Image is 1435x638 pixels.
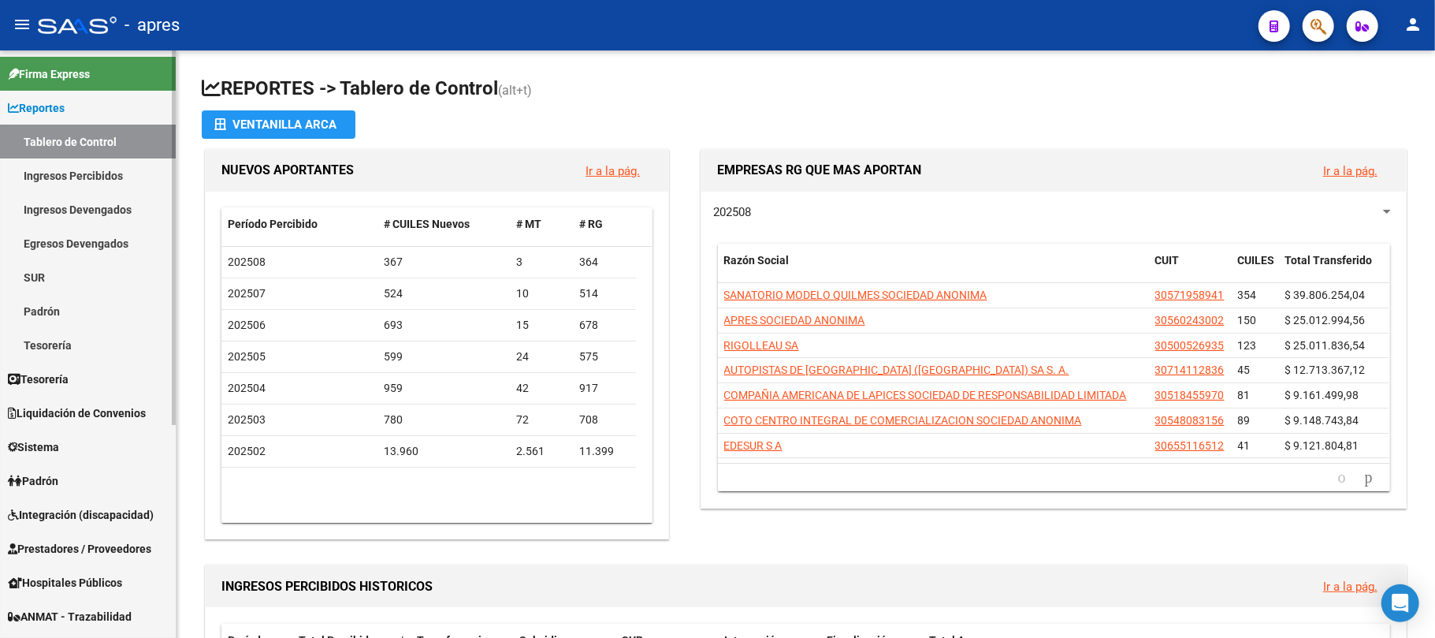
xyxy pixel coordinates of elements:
span: SANATORIO MODELO QUILMES SOCIEDAD ANONIMA [724,289,987,301]
div: 364 [579,253,630,271]
span: Período Percibido [228,218,318,230]
div: 780 [384,411,504,429]
button: Ir a la pág. [1310,156,1390,185]
div: 15 [516,316,567,334]
span: 30560243002 [1155,314,1225,326]
div: 13.960 [384,442,504,461]
div: 693 [384,316,504,334]
div: 2.561 [516,442,567,461]
div: 367 [384,253,504,271]
span: - apres [125,8,180,43]
div: 72 [516,411,567,429]
span: 123 [1238,339,1257,352]
div: 917 [579,379,630,397]
span: EMPRESAS RG QUE MAS APORTAN [717,162,921,177]
a: Ir a la pág. [1323,164,1377,178]
span: # MT [516,218,541,230]
span: $ 39.806.254,04 [1285,289,1366,301]
span: Tesorería [8,371,69,388]
span: 30548083156 [1155,414,1225,427]
div: 599 [384,348,504,366]
span: RIGOLLEAU SA [724,339,799,352]
a: go to next page [1358,469,1380,487]
div: 42 [516,379,567,397]
span: 150 [1238,314,1257,326]
div: 10 [516,285,567,303]
span: 41 [1238,439,1251,452]
span: EDESUR S A [724,439,783,452]
div: Open Intercom Messenger [1381,584,1419,622]
span: COTO CENTRO INTEGRAL DE COMERCIALIZACION SOCIEDAD ANONIMA [724,414,1082,427]
span: 30500526935 [1155,339,1225,352]
span: 202508 [228,256,266,268]
datatable-header-cell: Total Transferido [1279,244,1389,296]
span: Liquidación de Convenios [8,405,146,422]
div: 959 [384,379,504,397]
datatable-header-cell: Período Percibido [221,207,377,241]
span: Sistema [8,438,59,456]
a: Ir a la pág. [1323,580,1377,594]
datatable-header-cell: CUIT [1149,244,1232,296]
span: ANMAT - Trazabilidad [8,608,132,625]
span: 81 [1238,389,1251,401]
span: Total Transferido [1285,254,1373,267]
span: APRES SOCIEDAD ANONIMA [724,314,865,326]
span: $ 9.161.499,98 [1285,389,1359,401]
span: Reportes [8,99,65,117]
span: 30655116512 [1155,439,1225,452]
span: # RG [579,218,603,230]
h1: REPORTES -> Tablero de Control [202,76,1410,103]
span: $ 25.012.994,56 [1285,314,1366,326]
span: 202506 [228,319,266,331]
span: Prestadores / Proveedores [8,540,151,558]
span: 202504 [228,382,266,394]
div: 678 [579,316,630,334]
span: CUILES [1238,254,1275,267]
span: NUEVOS APORTANTES [221,162,354,177]
div: 11.399 [579,442,630,461]
a: go to previous page [1331,469,1353,487]
div: 3 [516,253,567,271]
datatable-header-cell: # MT [510,207,573,241]
span: 202502 [228,445,266,457]
button: Ir a la pág. [573,156,652,185]
span: 202507 [228,287,266,300]
datatable-header-cell: # RG [573,207,636,241]
datatable-header-cell: # CUILES Nuevos [377,207,510,241]
div: 24 [516,348,567,366]
datatable-header-cell: Razón Social [718,244,1149,296]
span: # CUILES Nuevos [384,218,470,230]
span: Padrón [8,472,58,490]
span: $ 12.713.367,12 [1285,364,1366,376]
mat-icon: person [1403,15,1422,34]
span: 30518455970 [1155,389,1225,401]
span: $ 25.011.836,54 [1285,339,1366,352]
span: $ 9.121.804,81 [1285,439,1359,452]
span: 202508 [713,205,751,219]
span: 30714112836 [1155,364,1225,376]
button: Ventanilla ARCA [202,110,355,139]
span: Integración (discapacidad) [8,506,154,524]
button: Ir a la pág. [1310,572,1390,601]
span: CUIT [1155,254,1180,267]
span: (alt+t) [498,83,532,98]
datatable-header-cell: CUILES [1232,244,1279,296]
span: INGRESOS PERCIBIDOS HISTORICOS [221,579,433,594]
span: $ 9.148.743,84 [1285,414,1359,427]
div: Ventanilla ARCA [214,110,343,139]
span: COMPAÑIA AMERICANA DE LAPICES SOCIEDAD DE RESPONSABILIDAD LIMITADA [724,389,1127,401]
div: 708 [579,411,630,429]
span: AUTOPISTAS DE [GEOGRAPHIC_DATA] ([GEOGRAPHIC_DATA]) SA S. A. [724,364,1069,376]
span: Razón Social [724,254,790,267]
span: 202503 [228,413,266,426]
span: 30571958941 [1155,289,1225,301]
span: Firma Express [8,65,90,83]
a: Ir a la pág. [586,164,640,178]
div: 514 [579,285,630,303]
span: Hospitales Públicos [8,574,122,591]
span: 202505 [228,350,266,363]
mat-icon: menu [13,15,32,34]
span: 89 [1238,414,1251,427]
div: 524 [384,285,504,303]
span: 354 [1238,289,1257,301]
